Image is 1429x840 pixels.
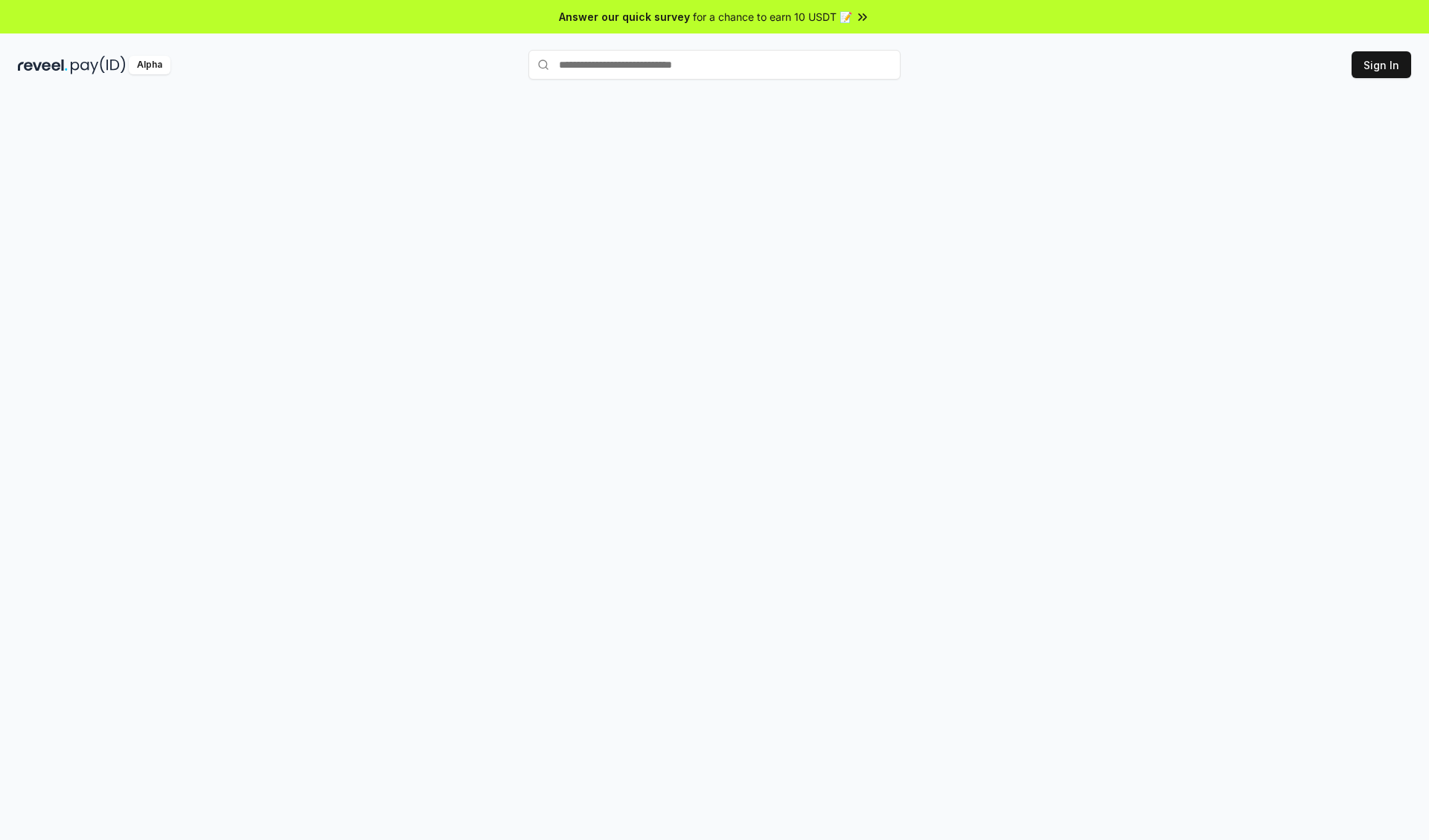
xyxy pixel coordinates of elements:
span: Answer our quick survey [559,9,690,25]
button: Sign In [1352,51,1411,78]
span: for a chance to earn 10 USDT 📝 [693,9,852,25]
img: reveel_dark [18,56,68,74]
img: pay_id [71,56,126,74]
div: Alpha [129,56,170,74]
